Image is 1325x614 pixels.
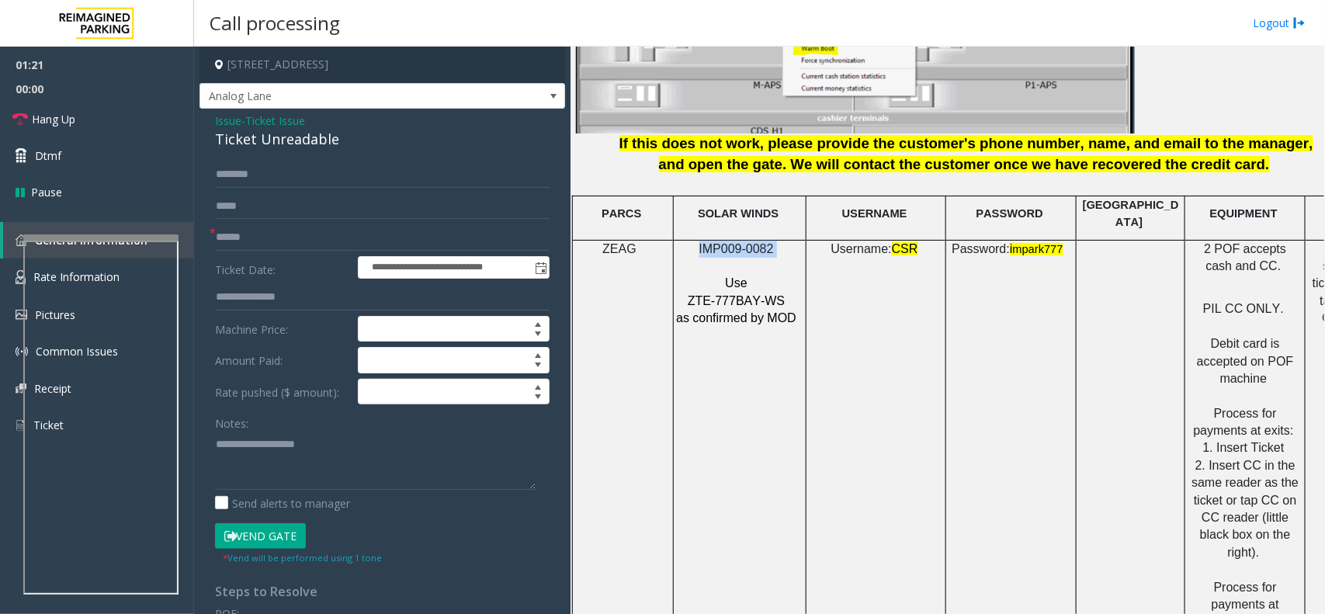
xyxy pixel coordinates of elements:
[952,242,1010,255] span: Password:
[16,418,26,432] img: 'icon'
[1210,207,1278,220] span: EQUIPMENT
[1083,199,1179,228] span: [GEOGRAPHIC_DATA]
[688,294,785,307] span: ZTE-777BAY-WS
[532,257,549,279] span: Toggle popup
[1197,337,1294,385] span: Debit card is accepted on POF machine
[892,242,918,255] span: CSR
[602,207,641,220] span: PARCS
[1191,459,1299,559] span: 2. Insert CC in the same reader as the ticket or tap CC on CC reader (little black box on the rig...
[527,380,549,392] span: Increase value
[791,156,1270,172] span: We will contact the customer once we have recovered the credit card.
[1203,302,1284,315] span: PIL CC ONLY.
[725,276,747,290] span: Use
[602,242,636,255] span: ZEAG
[200,84,491,109] span: Analog Lane
[215,410,248,432] label: Notes:
[31,184,62,200] span: Pause
[676,311,796,324] span: as confirmed by MOD
[1010,242,1013,255] span: i
[1253,15,1306,31] a: Logout
[215,129,550,150] div: Ticket Unreadable
[35,233,147,248] span: General Information
[211,256,354,279] label: Ticket Date:
[16,310,27,320] img: 'icon'
[241,113,305,128] span: -
[223,552,382,564] small: Vend will be performed using 1 tone
[202,4,348,42] h3: Call processing
[527,317,549,329] span: Increase value
[699,242,774,255] span: IMP009-0082
[199,47,565,83] h4: [STREET_ADDRESS]
[16,270,26,284] img: 'icon'
[1293,15,1306,31] img: logout
[1194,407,1294,437] span: Process for payments at exits:
[16,234,27,246] img: 'icon'
[16,383,26,394] img: 'icon'
[698,207,779,220] span: SOLAR WINDS
[16,345,28,358] img: 'icon'
[215,523,306,550] button: Vend Gate
[32,111,75,127] span: Hang Up
[831,242,892,255] span: Username:
[215,585,550,599] h4: Steps to Resolve
[35,147,61,164] span: Dtmf
[215,495,350,512] label: Send alerts to manager
[842,207,907,220] span: USERNAME
[1204,242,1286,272] span: 2 POF accepts cash and CC.
[1013,243,1063,255] span: mpark777
[527,392,549,404] span: Decrease value
[1203,441,1285,454] span: 1. Insert Ticket
[527,348,549,360] span: Increase value
[245,113,305,129] span: Ticket Issue
[215,113,241,129] span: Issue
[527,360,549,373] span: Decrease value
[3,222,194,258] a: General Information
[619,135,1313,172] span: If this does not work, please provide the customer's phone number, name, and email to the manager...
[211,316,354,342] label: Machine Price:
[527,329,549,342] span: Decrease value
[211,347,354,373] label: Amount Paid:
[976,207,1043,220] span: PASSWORD
[211,379,354,405] label: Rate pushed ($ amount):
